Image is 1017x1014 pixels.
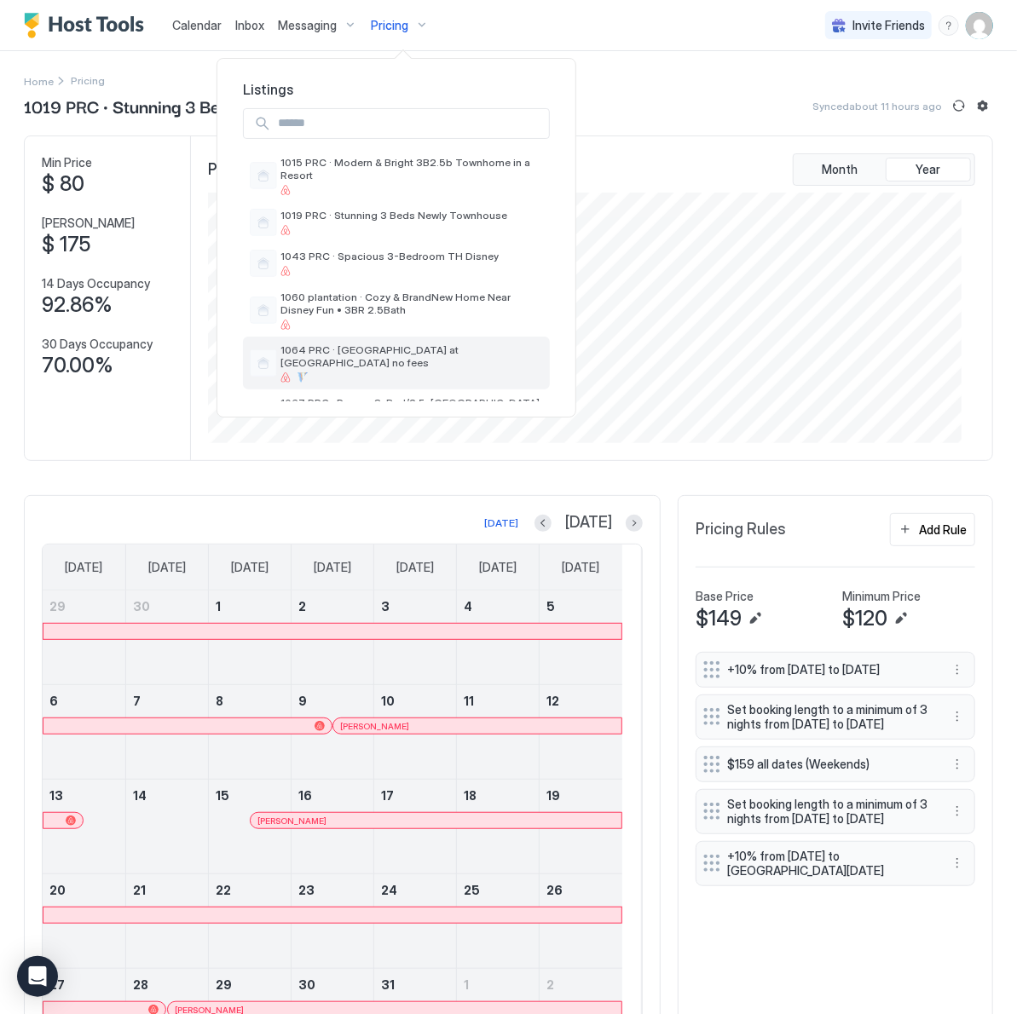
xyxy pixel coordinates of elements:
[280,209,507,222] span: 1019 PRC · Stunning 3 Beds Newly Townhouse
[243,284,550,337] a: 1060 plantation · Cozy & BrandNew Home Near Disney Fun • 3BR 2.5Bath
[243,337,550,389] a: 1064 PRC · [GEOGRAPHIC_DATA] at [GEOGRAPHIC_DATA] no fees
[243,243,550,284] a: 1043 PRC · Spacious 3-Bedroom TH Disney
[243,202,550,243] a: 1019 PRC · Stunning 3 Beds Newly Townhouse
[280,250,499,262] span: 1043 PRC · Spacious 3-Bedroom TH Disney
[280,291,543,316] span: 1060 plantation · Cozy & BrandNew Home Near Disney Fun • 3BR 2.5Bath
[280,156,543,181] span: 1015 PRC · Modern & Bright 3B2.5b Townhome in a Resort
[243,389,550,442] a: 1067 PRC · Roomy 3-Bed/2.5-[GEOGRAPHIC_DATA] Townhome - Disney
[271,109,549,138] input: Input Field
[243,81,550,98] span: Listings
[280,396,543,422] span: 1067 PRC · Roomy 3-Bed/2.5-[GEOGRAPHIC_DATA] Townhome - Disney
[243,149,550,202] a: 1015 PRC · Modern & Bright 3B2.5b Townhome in a Resort
[280,343,543,369] span: 1064 PRC · [GEOGRAPHIC_DATA] at [GEOGRAPHIC_DATA] no fees
[17,956,58,997] div: Open Intercom Messenger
